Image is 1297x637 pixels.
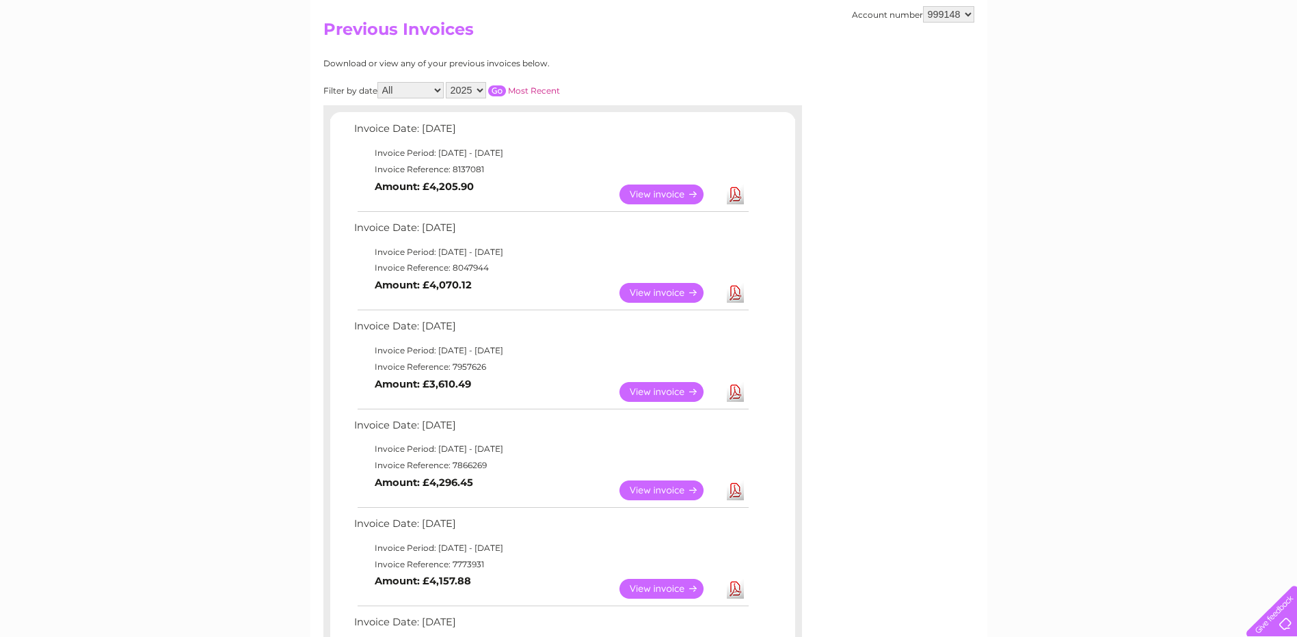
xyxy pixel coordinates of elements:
a: Download [727,283,744,303]
h2: Previous Invoices [323,20,974,46]
td: Invoice Date: [DATE] [351,317,751,342]
a: Most Recent [508,85,560,96]
b: Amount: £4,205.90 [375,180,474,193]
a: Contact [1206,58,1240,68]
a: 0333 014 3131 [1039,7,1134,24]
td: Invoice Reference: 7866269 [351,457,751,474]
a: Blog [1178,58,1198,68]
td: Invoice Reference: 8047944 [351,260,751,276]
td: Invoice Reference: 7957626 [351,359,751,375]
a: Download [727,579,744,599]
a: View [619,283,720,303]
div: Account number [852,6,974,23]
a: Telecoms [1129,58,1170,68]
a: View [619,185,720,204]
b: Amount: £4,296.45 [375,476,473,489]
td: Invoice Reference: 8137081 [351,161,751,178]
div: Clear Business is a trading name of Verastar Limited (registered in [GEOGRAPHIC_DATA] No. 3667643... [326,8,972,66]
b: Amount: £4,070.12 [375,279,472,291]
a: View [619,579,720,599]
div: Download or view any of your previous invoices below. [323,59,682,68]
td: Invoice Date: [DATE] [351,219,751,244]
td: Invoice Date: [DATE] [351,416,751,442]
a: View [619,480,720,500]
td: Invoice Date: [DATE] [351,515,751,540]
a: Download [727,382,744,402]
img: logo.png [45,36,115,77]
td: Invoice Reference: 7773931 [351,556,751,573]
a: View [619,382,720,402]
td: Invoice Period: [DATE] - [DATE] [351,145,751,161]
a: Energy [1091,58,1121,68]
td: Invoice Period: [DATE] - [DATE] [351,342,751,359]
div: Filter by date [323,82,682,98]
td: Invoice Period: [DATE] - [DATE] [351,540,751,556]
td: Invoice Period: [DATE] - [DATE] [351,244,751,260]
td: Invoice Period: [DATE] - [DATE] [351,441,751,457]
td: Invoice Date: [DATE] [351,120,751,145]
a: Log out [1252,58,1284,68]
a: Download [727,185,744,204]
a: Water [1056,58,1082,68]
b: Amount: £4,157.88 [375,575,471,587]
b: Amount: £3,610.49 [375,378,471,390]
a: Download [727,480,744,500]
